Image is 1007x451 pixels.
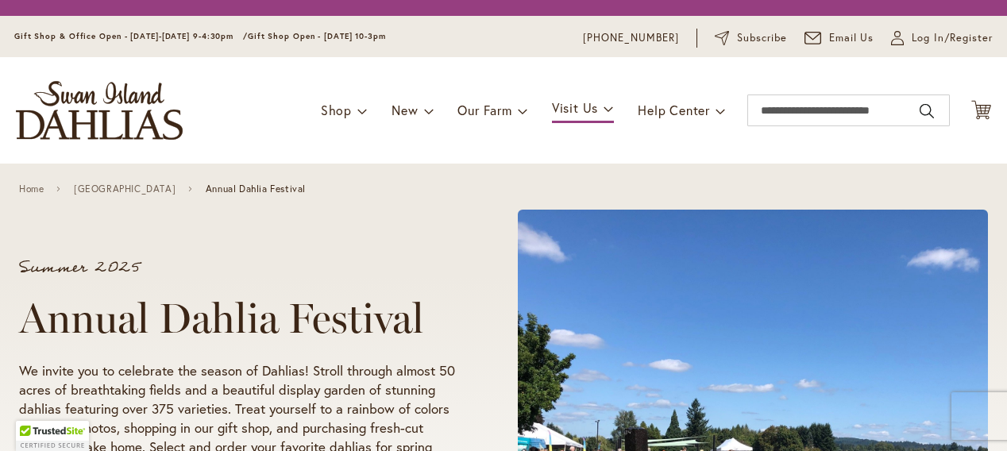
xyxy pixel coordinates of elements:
h1: Annual Dahlia Festival [19,295,457,342]
span: New [392,102,418,118]
span: Email Us [829,30,874,46]
span: Gift Shop Open - [DATE] 10-3pm [248,31,386,41]
p: Summer 2025 [19,260,457,276]
span: Gift Shop & Office Open - [DATE]-[DATE] 9-4:30pm / [14,31,248,41]
span: Annual Dahlia Festival [206,183,306,195]
a: store logo [16,81,183,140]
a: Home [19,183,44,195]
a: Subscribe [715,30,787,46]
div: TrustedSite Certified [16,421,89,451]
span: Shop [321,102,352,118]
span: Visit Us [552,99,598,116]
span: Help Center [638,102,710,118]
a: [PHONE_NUMBER] [583,30,679,46]
a: Log In/Register [891,30,993,46]
a: Email Us [804,30,874,46]
span: Subscribe [737,30,787,46]
a: [GEOGRAPHIC_DATA] [74,183,176,195]
span: Our Farm [457,102,511,118]
span: Log In/Register [912,30,993,46]
button: Search [920,98,934,124]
